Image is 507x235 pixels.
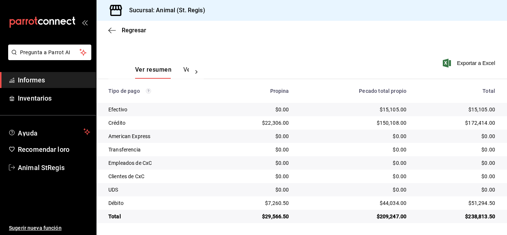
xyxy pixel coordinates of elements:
font: $0.00 [393,133,406,139]
font: Inventarios [18,94,52,102]
font: Total [483,88,495,94]
font: $15,105.00 [468,107,495,112]
button: Regresar [108,27,146,34]
font: American Express [108,133,150,139]
font: Pecado total propio [359,88,406,94]
font: $0.00 [275,133,289,139]
font: $0.00 [393,147,406,153]
font: Efectivo [108,107,127,112]
font: $29,566.50 [262,213,289,219]
font: $15,105.00 [380,107,407,112]
button: Pregunta a Parrot AI [8,45,91,60]
font: $0.00 [481,160,495,166]
font: $209,247.00 [377,213,407,219]
font: UDS [108,187,118,193]
font: $0.00 [275,160,289,166]
font: $0.00 [275,107,289,112]
font: $7,260.50 [265,200,289,206]
font: Regresar [122,27,146,34]
font: Transferencia [108,147,141,153]
font: $0.00 [275,147,289,153]
font: Empleados de CxC [108,160,152,166]
font: Pregunta a Parrot AI [20,49,71,55]
font: Débito [108,200,124,206]
font: $0.00 [275,187,289,193]
button: Exportar a Excel [444,59,495,68]
font: $22,306.00 [262,120,289,126]
font: Propina [270,88,289,94]
font: $0.00 [481,173,495,179]
font: Total [108,213,121,219]
font: $0.00 [481,133,495,139]
font: $0.00 [481,147,495,153]
button: abrir_cajón_menú [82,19,88,25]
a: Pregunta a Parrot AI [5,54,91,62]
font: $51,294.50 [468,200,495,206]
font: $238,813.50 [465,213,495,219]
font: Recomendar loro [18,146,69,153]
font: Sugerir nueva función [9,225,62,231]
font: Ver resumen [135,66,171,73]
svg: Los pagos realizados con Pay y otras terminales son montos brutos. [146,88,151,94]
font: $0.00 [275,173,289,179]
font: $0.00 [393,187,406,193]
font: $0.00 [393,173,406,179]
font: Ver pagos [183,66,211,73]
font: Clientes de CxC [108,173,144,179]
font: $150,108.00 [377,120,407,126]
font: Sucursal: Animal (St. Regis) [129,7,205,14]
font: Exportar a Excel [457,60,495,66]
font: Informes [18,76,45,84]
div: pestañas de navegación [135,66,189,79]
font: $44,034.00 [380,200,407,206]
font: $172,414.00 [465,120,495,126]
font: Animal StRegis [18,164,65,172]
font: Ayuda [18,129,38,137]
font: $0.00 [393,160,406,166]
font: Tipo de pago [108,88,140,94]
font: $0.00 [481,187,495,193]
font: Crédito [108,120,125,126]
